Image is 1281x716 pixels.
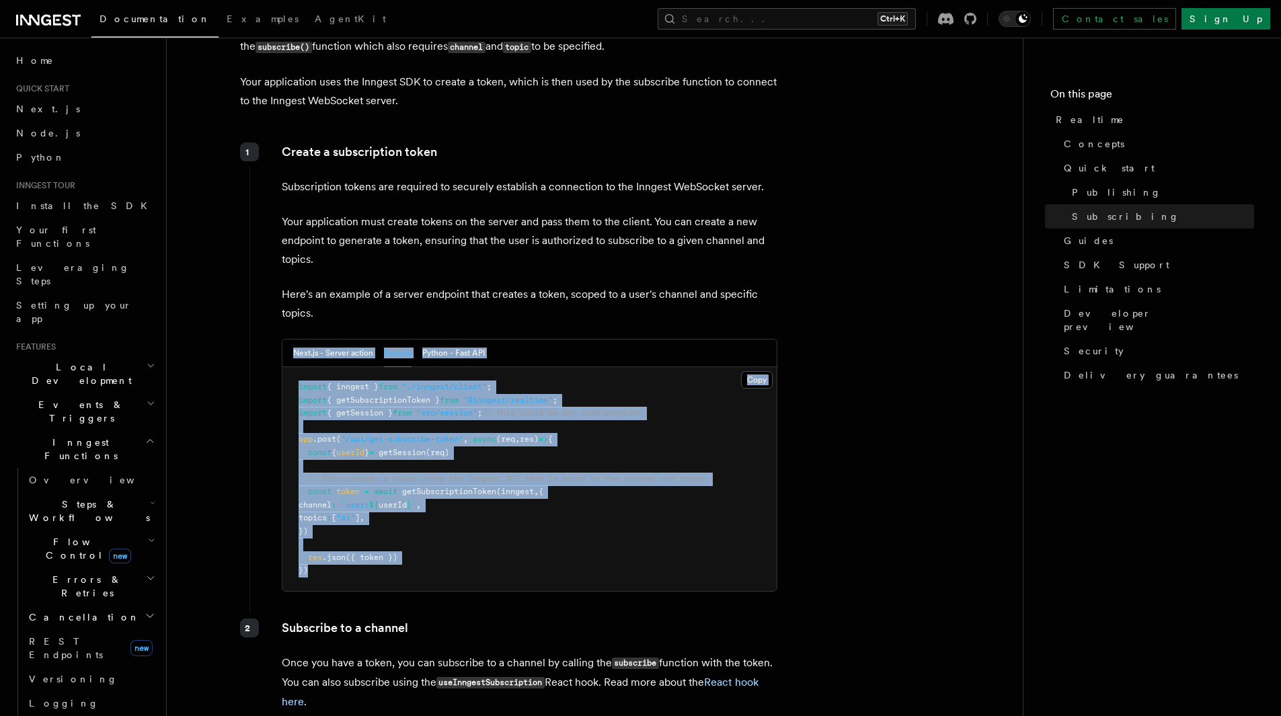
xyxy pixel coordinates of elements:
[426,448,449,457] span: (req)
[11,398,147,425] span: Events & Triggers
[477,408,482,417] span: ;
[11,194,158,218] a: Install the SDK
[29,674,118,684] span: Versioning
[11,468,158,715] div: Inngest Functions
[658,8,916,30] button: Search...Ctrl+K
[240,73,778,110] p: Your application uses the Inngest SDK to create a token, which is then used by the subscribe func...
[130,640,153,656] span: new
[463,434,468,444] span: ,
[11,393,158,430] button: Events & Triggers
[336,434,341,444] span: (
[299,526,308,536] span: })
[534,487,539,496] span: ,
[11,293,158,331] a: Setting up your app
[548,434,553,444] span: {
[282,285,777,323] p: Here's an example of a server endpoint that creates a token, scoped to a user's channel and speci...
[11,436,145,463] span: Inngest Functions
[1058,339,1254,363] a: Security
[11,97,158,121] a: Next.js
[24,535,148,562] span: Flow Control
[515,434,520,444] span: ,
[16,152,65,163] span: Python
[29,698,99,709] span: Logging
[299,500,332,510] span: channel
[11,360,147,387] span: Local Development
[308,448,332,457] span: const
[282,676,759,708] a: React hook here
[1064,368,1238,382] span: Delivery guarantees
[369,448,374,457] span: =
[1064,161,1155,175] span: Quick start
[341,500,369,510] span: `user:
[24,530,158,567] button: Flow Controlnew
[1058,301,1254,339] a: Developer preview
[29,475,167,485] span: Overview
[364,448,369,457] span: }
[11,218,158,255] a: Your first Functions
[299,565,308,575] span: })
[393,408,412,417] span: from
[299,513,327,522] span: topics
[1066,180,1254,204] a: Publishing
[282,177,777,196] p: Subscription tokens are required to securely establish a connection to the Inngest WebSocket server.
[336,448,364,457] span: userId
[379,500,407,510] span: userId
[999,11,1031,27] button: Toggle dark mode
[1058,132,1254,156] a: Concepts
[16,262,130,286] span: Leveraging Steps
[16,200,155,211] span: Install the SDK
[520,434,539,444] span: res)
[299,408,327,417] span: import
[16,104,80,114] span: Next.js
[282,143,777,161] p: Create a subscription token
[553,395,557,405] span: ;
[1056,113,1124,126] span: Realtime
[11,145,158,169] a: Python
[293,340,373,367] button: Next.js - Server action
[24,629,158,667] a: REST Endpointsnew
[487,382,492,391] span: ;
[16,300,132,324] span: Setting up your app
[24,468,158,492] a: Overview
[463,395,553,405] span: "@inngest/realtime"
[24,691,158,715] a: Logging
[332,448,336,457] span: {
[473,434,496,444] span: async
[24,610,140,624] span: Cancellation
[346,553,397,562] span: ({ token })
[11,121,158,145] a: Node.js
[503,42,531,53] code: topic
[24,605,158,629] button: Cancellation
[539,487,543,496] span: {
[1064,258,1169,272] span: SDK Support
[16,54,54,67] span: Home
[327,395,440,405] span: { getSubscriptionToken }
[612,658,659,669] code: subscribe
[11,180,75,191] span: Inngest tour
[16,128,80,138] span: Node.js
[1058,363,1254,387] a: Delivery guarantees
[322,553,346,562] span: .json
[1064,234,1113,247] span: Guides
[327,513,332,522] span: :
[299,395,327,405] span: import
[379,448,426,457] span: getSession
[308,487,332,496] span: const
[282,619,777,637] p: Subscribe to a channel
[1058,277,1254,301] a: Limitations
[364,487,369,496] span: =
[402,382,487,391] span: "./inngest/client"
[1072,186,1161,199] span: Publishing
[360,513,364,522] span: ,
[227,13,299,24] span: Examples
[878,12,908,26] kbd: Ctrl+K
[299,382,327,391] span: import
[282,653,777,711] p: Once you have a token, you can subscribe to a channel by calling the function with the token. You...
[327,382,379,391] span: { inngest }
[308,474,708,483] span: // This creates a token using the Inngest API that is bound to the channel and topic:
[440,395,459,405] span: from
[436,677,545,688] code: useInngestSubscription
[16,225,96,249] span: Your first Functions
[315,13,386,24] span: AgentKit
[299,434,313,444] span: app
